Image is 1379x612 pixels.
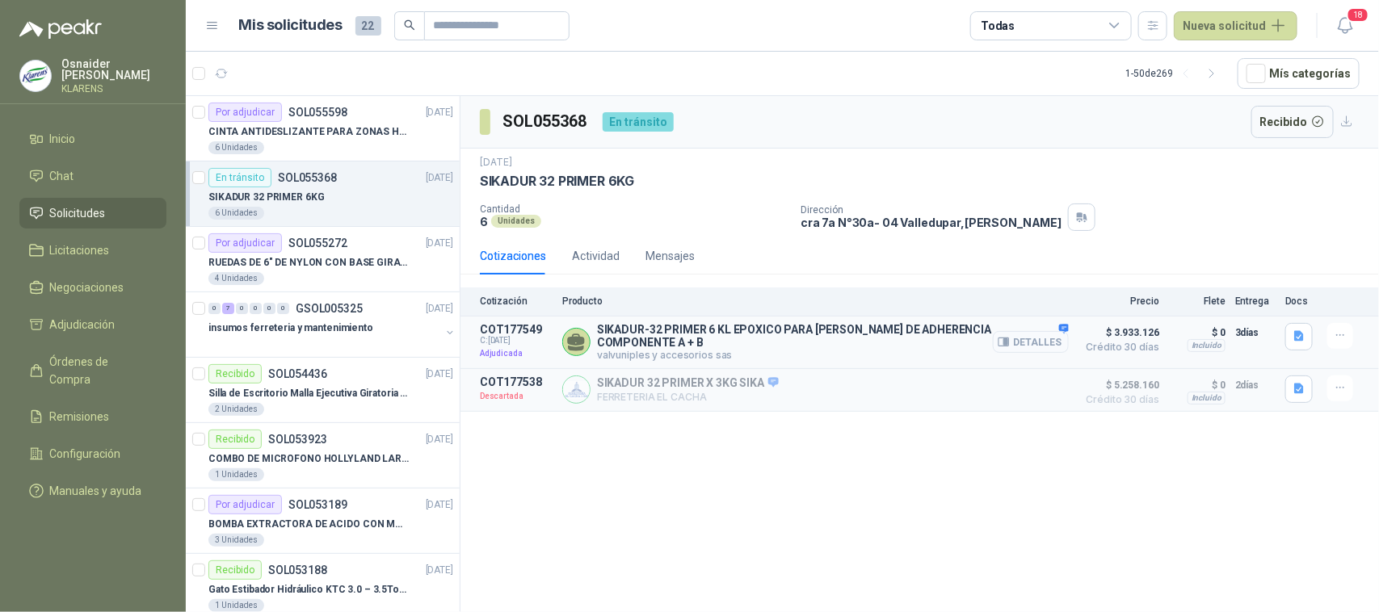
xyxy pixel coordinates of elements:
[426,432,453,447] p: [DATE]
[981,17,1015,35] div: Todas
[19,19,102,39] img: Logo peakr
[50,279,124,296] span: Negociaciones
[572,247,620,265] div: Actividad
[1251,106,1335,138] button: Recibido
[1235,323,1276,342] p: 3 días
[1125,61,1225,86] div: 1 - 50 de 269
[426,301,453,316] p: [DATE]
[1347,7,1369,23] span: 18
[296,303,363,314] p: GSOL005325
[19,401,166,432] a: Remisiones
[186,423,460,488] a: RecibidoSOL053923[DATE] COMBO DE MICROFONO HOLLYLAND LARK M21 Unidades
[355,16,381,36] span: 22
[480,296,553,307] p: Cotización
[186,161,460,227] a: En tránsitoSOL055368[DATE] SIKADUR 32 PRIMER 6KG6 Unidades
[1078,375,1159,395] span: $ 5.258.160
[208,190,324,205] p: SIKADUR 32 PRIMER 6KG
[208,303,221,314] div: 0
[186,227,460,292] a: Por adjudicarSOL055272[DATE] RUEDAS DE 6" DE NYLON CON BASE GIRATORIA EN ACERO INOXIDABLE4 Unidades
[426,170,453,186] p: [DATE]
[480,155,512,170] p: [DATE]
[208,517,410,532] p: BOMBA EXTRACTORA DE ACIDO CON MANIVELA TRUPER 1.1/4"
[1174,11,1297,40] button: Nueva solicitud
[50,445,121,463] span: Configuración
[597,323,1069,349] p: SIKADUR-32 PRIMER 6 KL EPOXICO PARA [PERSON_NAME] DE ADHERENCIA COMPONENTE A + B
[801,216,1062,229] p: cra 7a N°30a- 04 Valledupar , [PERSON_NAME]
[1169,296,1226,307] p: Flete
[480,173,634,190] p: SIKADUR 32 PRIMER 6KG
[19,346,166,395] a: Órdenes de Compra
[1285,296,1318,307] p: Docs
[50,408,110,425] span: Remisiones
[208,495,282,514] div: Por adjudicar
[50,167,74,185] span: Chat
[186,488,460,554] a: Por adjudicarSOL053189[DATE] BOMBA EXTRACTORA DE ACIDO CON MANIVELA TRUPER 1.1/4"3 Unidades
[480,346,553,362] p: Adjudicada
[222,303,234,314] div: 7
[1078,395,1159,405] span: Crédito 30 días
[208,299,456,350] a: 0 7 0 0 0 0 GSOL005325[DATE] insumos ferreteria y mantenimiento
[278,172,337,183] p: SOL055368
[50,353,151,388] span: Órdenes de Compra
[208,207,264,220] div: 6 Unidades
[426,563,453,578] p: [DATE]
[19,272,166,303] a: Negociaciones
[208,255,410,270] p: RUEDAS DE 6" DE NYLON CON BASE GIRATORIA EN ACERO INOXIDABLE
[1188,339,1226,352] div: Incluido
[597,376,779,391] p: SIKADUR 32 PRIMER X 3KG SIKA
[1238,58,1360,89] button: Mís categorías
[239,14,343,37] h1: Mis solicitudes
[480,336,553,346] span: C: [DATE]
[288,499,347,510] p: SOL053189
[268,368,327,379] p: SOL054436
[208,103,282,122] div: Por adjudicar
[50,482,142,500] span: Manuales y ayuda
[1235,375,1276,395] p: 2 días
[19,198,166,228] a: Solicitudes
[208,321,373,336] p: insumos ferreteria y mantenimiento
[426,105,453,120] p: [DATE]
[208,124,410,140] p: CINTA ANTIDESLIZANTE PARA ZONAS HUMEDAS
[19,124,166,154] a: Inicio
[404,19,415,31] span: search
[208,386,410,401] p: Silla de Escritorio Malla Ejecutiva Giratoria Cromada con Reposabrazos Fijo Negra
[208,582,410,597] p: Gato Estibador Hidráulico KTC 3.0 – 3.5Ton 1.2mt HPT
[186,358,460,423] a: RecibidoSOL054436[DATE] Silla de Escritorio Malla Ejecutiva Giratoria Cromada con Reposabrazos Fi...
[61,58,166,81] p: Osnaider [PERSON_NAME]
[993,331,1069,353] button: Detalles
[1331,11,1360,40] button: 18
[491,215,541,228] div: Unidades
[1169,375,1226,395] p: $ 0
[208,272,264,285] div: 4 Unidades
[1188,392,1226,405] div: Incluido
[208,468,264,481] div: 1 Unidades
[208,403,264,416] div: 2 Unidades
[480,323,553,336] p: COT177549
[208,430,262,449] div: Recibido
[20,61,51,91] img: Company Logo
[50,241,110,259] span: Licitaciones
[208,168,271,187] div: En tránsito
[208,599,264,612] div: 1 Unidades
[603,112,674,132] div: En tránsito
[480,247,546,265] div: Cotizaciones
[268,564,327,576] p: SOL053188
[480,388,553,405] p: Descartada
[19,161,166,191] a: Chat
[288,237,347,249] p: SOL055272
[236,303,248,314] div: 0
[250,303,262,314] div: 0
[50,130,76,148] span: Inicio
[50,204,106,222] span: Solicitudes
[1169,323,1226,342] p: $ 0
[208,233,282,253] div: Por adjudicar
[563,376,590,403] img: Company Logo
[61,84,166,94] p: KLARENS
[268,434,327,445] p: SOL053923
[426,497,453,513] p: [DATE]
[208,364,262,384] div: Recibido
[208,451,410,467] p: COMBO DE MICROFONO HOLLYLAND LARK M2
[503,109,590,134] h3: SOL055368
[597,391,779,403] p: FERRETERIA EL CACHA
[186,96,460,161] a: Por adjudicarSOL055598[DATE] CINTA ANTIDESLIZANTE PARA ZONAS HUMEDAS6 Unidades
